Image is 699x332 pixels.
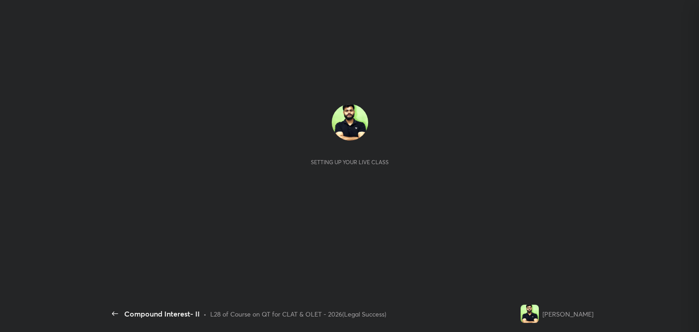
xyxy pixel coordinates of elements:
div: L28 of Course on QT for CLAT & OLET - 2026(Legal Success) [210,309,386,319]
div: Compound Interest- II [124,308,200,319]
div: • [203,309,207,319]
div: [PERSON_NAME] [542,309,593,319]
div: Setting up your live class [311,159,389,166]
img: 6f4578c4c6224cea84386ccc78b3bfca.jpg [332,104,368,141]
img: 6f4578c4c6224cea84386ccc78b3bfca.jpg [521,305,539,323]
